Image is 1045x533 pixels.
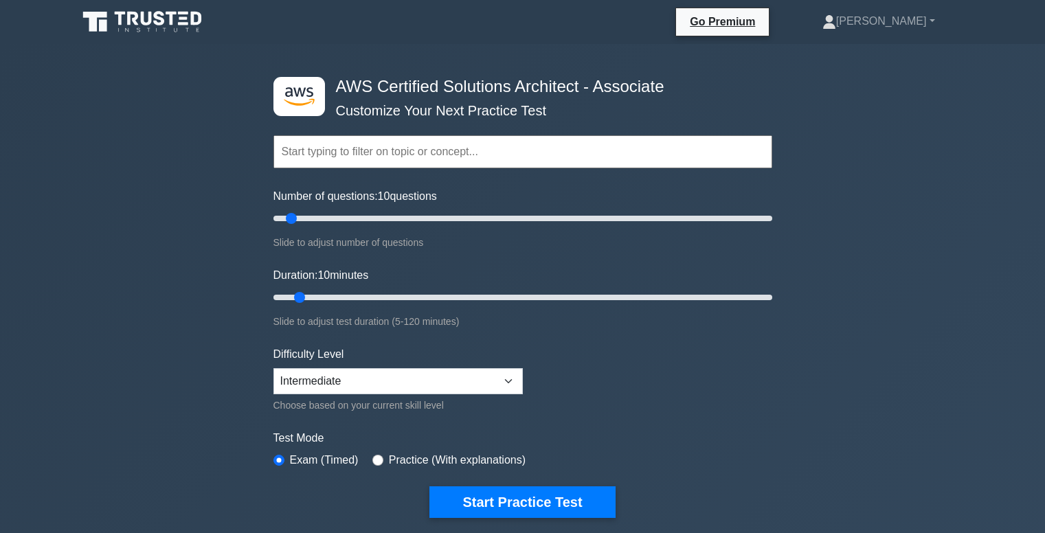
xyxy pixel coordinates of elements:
[273,430,772,446] label: Test Mode
[317,269,330,281] span: 10
[273,397,523,413] div: Choose based on your current skill level
[389,452,526,468] label: Practice (With explanations)
[273,346,344,363] label: Difficulty Level
[290,452,359,468] label: Exam (Timed)
[682,13,763,30] a: Go Premium
[273,234,772,251] div: Slide to adjust number of questions
[378,190,390,202] span: 10
[273,135,772,168] input: Start typing to filter on topic or concept...
[273,313,772,330] div: Slide to adjust test duration (5-120 minutes)
[789,8,968,35] a: [PERSON_NAME]
[330,77,705,97] h4: AWS Certified Solutions Architect - Associate
[429,486,615,518] button: Start Practice Test
[273,188,437,205] label: Number of questions: questions
[273,267,369,284] label: Duration: minutes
